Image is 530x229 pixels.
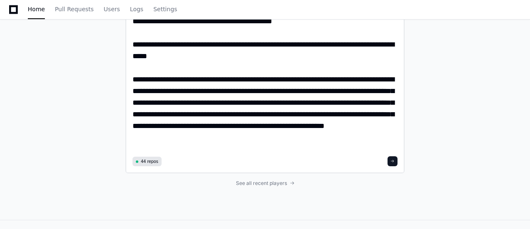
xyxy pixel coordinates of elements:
span: 44 repos [141,158,158,165]
span: Settings [153,7,177,12]
a: See all recent players [125,180,405,187]
span: Users [104,7,120,12]
span: Home [28,7,45,12]
span: See all recent players [236,180,287,187]
span: Pull Requests [55,7,93,12]
span: Logs [130,7,143,12]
